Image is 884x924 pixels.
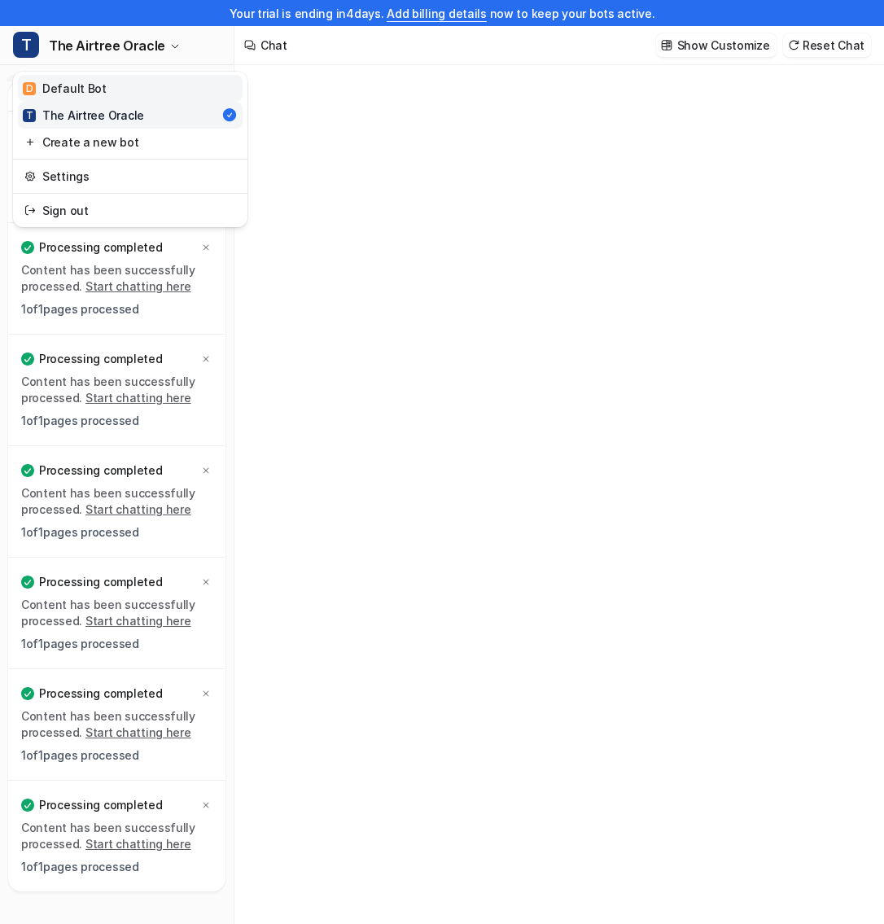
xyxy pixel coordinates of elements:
[18,129,243,155] a: Create a new bot
[23,82,36,95] span: D
[24,168,36,185] img: reset
[18,197,243,224] a: Sign out
[23,107,144,124] div: The Airtree Oracle
[23,109,36,122] span: T
[13,72,247,227] div: TThe Airtree Oracle
[24,202,36,219] img: reset
[49,34,165,57] span: The Airtree Oracle
[24,134,36,151] img: reset
[18,163,243,190] a: Settings
[23,80,107,97] div: Default Bot
[13,32,39,58] span: T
